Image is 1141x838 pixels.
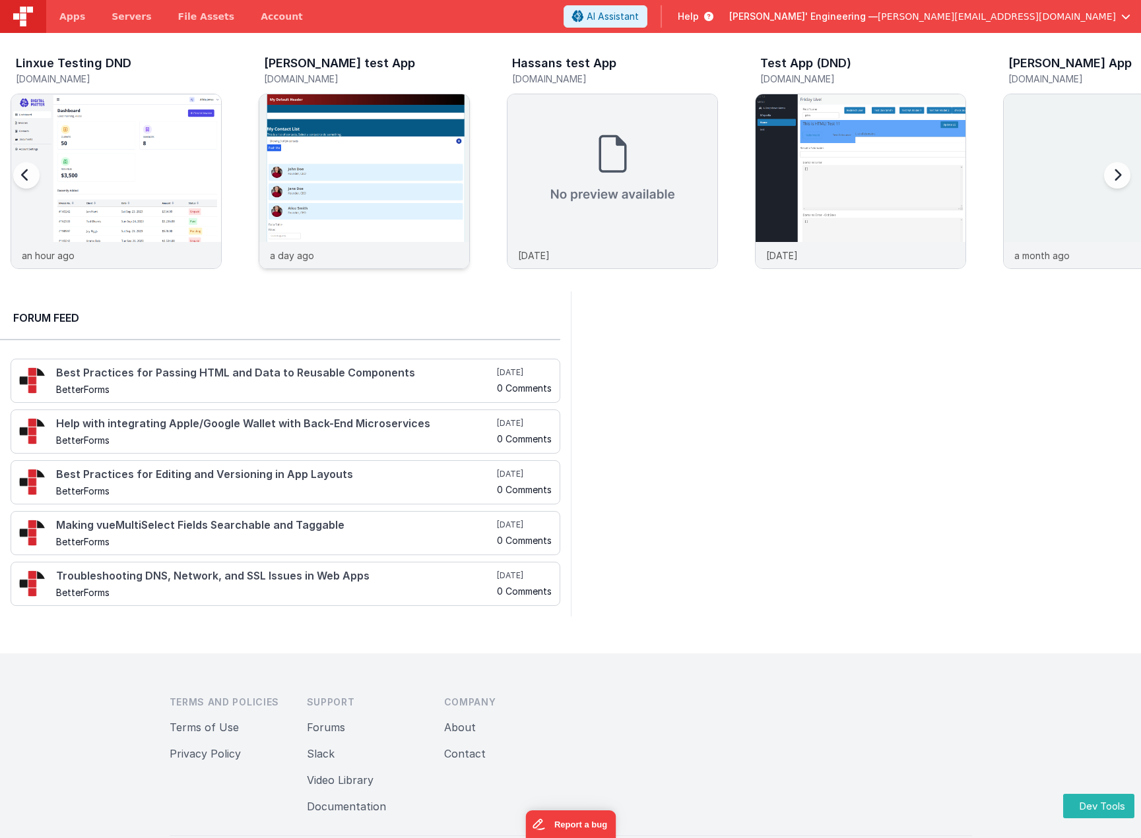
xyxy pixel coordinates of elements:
[11,511,560,555] a: Making vueMultiSelect Fields Searchable and Taggable BetterForms [DATE] 0 Comments
[11,562,560,606] a: Troubleshooting DNS, Network, and SSL Issues in Web Apps BetterForms [DATE] 0 Comments
[16,57,131,70] h3: Linxue Testing DND
[56,367,494,379] h4: Best Practices for Passing HTML and Data to Reusable Components
[497,469,552,479] h5: [DATE]
[56,435,494,445] h5: BetterForms
[307,696,423,709] h3: Support
[525,810,616,838] iframe: Marker.io feedback button
[1014,249,1070,262] p: a month ago
[307,798,386,814] button: Documentation
[518,249,550,262] p: [DATE]
[497,586,552,596] h5: 0 Comments
[13,310,547,326] h2: Forum Feed
[170,747,241,760] a: Privacy Policy
[56,384,494,394] h5: BetterForms
[587,10,639,23] span: AI Assistant
[307,772,374,788] button: Video Library
[11,409,560,454] a: Help with integrating Apple/Google Wallet with Back-End Microservices BetterForms [DATE] 0 Comments
[497,535,552,545] h5: 0 Comments
[307,747,335,760] a: Slack
[56,520,494,531] h4: Making vueMultiSelect Fields Searchable and Taggable
[444,746,486,762] button: Contact
[56,570,494,582] h4: Troubleshooting DNS, Network, and SSL Issues in Web Apps
[307,719,345,735] button: Forums
[307,746,335,762] button: Slack
[1063,794,1134,818] button: Dev Tools
[112,10,151,23] span: Servers
[19,570,46,597] img: 295_2.png
[178,10,235,23] span: File Assets
[444,721,476,734] a: About
[170,721,239,734] a: Terms of Use
[564,5,647,28] button: AI Assistant
[56,486,494,496] h5: BetterForms
[497,434,552,444] h5: 0 Comments
[16,74,222,84] h5: [DOMAIN_NAME]
[59,10,85,23] span: Apps
[678,10,699,23] span: Help
[766,249,798,262] p: [DATE]
[1008,57,1132,70] h3: [PERSON_NAME] App
[11,359,560,403] a: Best Practices for Passing HTML and Data to Reusable Components BetterForms [DATE] 0 Comments
[56,587,494,597] h5: BetterForms
[19,367,46,394] img: 295_2.png
[878,10,1116,23] span: [PERSON_NAME][EMAIL_ADDRESS][DOMAIN_NAME]
[444,719,476,735] button: About
[512,74,718,84] h5: [DOMAIN_NAME]
[19,469,46,495] img: 295_2.png
[512,57,616,70] h3: Hassans test App
[56,537,494,547] h5: BetterForms
[760,57,851,70] h3: Test App (DND)
[19,520,46,546] img: 295_2.png
[729,10,1130,23] button: [PERSON_NAME]' Engineering — [PERSON_NAME][EMAIL_ADDRESS][DOMAIN_NAME]
[497,367,552,378] h5: [DATE]
[497,383,552,393] h5: 0 Comments
[170,696,286,709] h3: Terms and Policies
[729,10,878,23] span: [PERSON_NAME]' Engineering —
[56,469,494,481] h4: Best Practices for Editing and Versioning in App Layouts
[264,74,470,84] h5: [DOMAIN_NAME]
[264,57,415,70] h3: [PERSON_NAME] test App
[11,460,560,504] a: Best Practices for Editing and Versioning in App Layouts BetterForms [DATE] 0 Comments
[497,485,552,494] h5: 0 Comments
[760,74,966,84] h5: [DOMAIN_NAME]
[497,570,552,581] h5: [DATE]
[444,696,560,709] h3: Company
[56,418,494,430] h4: Help with integrating Apple/Google Wallet with Back-End Microservices
[270,249,314,262] p: a day ago
[497,520,552,530] h5: [DATE]
[497,418,552,429] h5: [DATE]
[19,418,46,444] img: 295_2.png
